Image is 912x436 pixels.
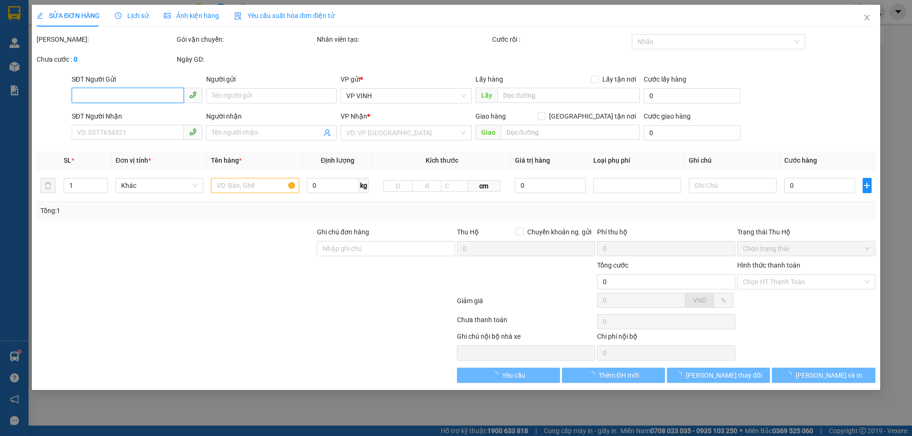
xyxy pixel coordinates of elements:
[40,205,352,216] div: Tổng: 1
[523,227,595,237] span: Chuyển khoản ng. gửi
[515,157,551,164] span: Giá trị hàng
[737,261,800,269] label: Hình thức thanh toán
[863,14,871,21] span: close
[854,5,880,31] button: Close
[37,12,43,19] span: edit
[588,371,598,378] span: loading
[589,151,685,170] th: Loại phụ phí
[457,228,479,236] span: Thu Hộ
[74,56,77,63] b: 0
[456,296,596,312] div: Giảm giá
[359,178,369,193] span: kg
[189,91,197,99] span: phone
[341,112,368,120] span: VP Nhận
[721,297,726,304] span: %
[689,178,777,193] input: Ghi Chú
[863,182,871,189] span: plus
[598,370,639,380] span: Thêm ĐH mới
[412,180,442,192] input: R
[502,370,525,380] span: Yêu cầu
[164,12,171,19] span: picture
[189,128,197,136] span: phone
[693,297,706,304] span: VND
[317,34,490,45] div: Nhân viên tạo:
[737,227,875,237] div: Trạng thái Thu Hộ
[667,368,770,383] button: [PERSON_NAME] thay đổi
[347,89,466,103] span: VP VINH
[475,125,501,140] span: Giao
[321,157,354,164] span: Định lượng
[492,371,502,378] span: loading
[37,54,175,65] div: Chưa cước :
[597,227,735,241] div: Phí thu hộ
[597,331,735,345] div: Chi phí nội bộ
[598,74,640,84] span: Lấy tận nơi
[40,178,56,193] button: delete
[457,331,595,345] div: Ghi chú nội bộ nhà xe
[562,368,665,383] button: Thêm ĐH mới
[177,54,315,65] div: Ngày GD:
[796,370,862,380] span: [PERSON_NAME] và In
[475,75,503,83] span: Lấy hàng
[324,129,332,137] span: user-add
[743,241,870,256] span: Chọn trạng thái
[644,88,741,103] input: Cước lấy hàng
[206,111,337,121] div: Người nhận
[644,75,686,83] label: Cước lấy hàng
[317,228,369,236] label: Ghi chú đơn hàng
[341,74,472,84] div: VP gửi
[685,151,780,170] th: Ghi chú
[383,180,413,192] input: D
[501,125,640,140] input: Dọc đường
[37,12,100,19] span: SỬA ĐƠN HÀNG
[497,88,640,103] input: Dọc đường
[468,180,500,192] span: cm
[72,74,202,84] div: SĐT Người Gửi
[122,178,198,193] span: Khác
[115,12,122,19] span: clock-circle
[475,112,506,120] span: Giao hàng
[644,112,691,120] label: Cước giao hàng
[206,74,337,84] div: Người gửi
[211,178,299,193] input: VD: Bàn, Ghế
[317,241,455,256] input: Ghi chú đơn hàng
[177,34,315,45] div: Gói vận chuyển:
[115,12,149,19] span: Lịch sử
[64,157,71,164] span: SL
[234,12,242,20] img: icon
[441,180,468,192] input: C
[456,315,596,331] div: Chưa thanh toán
[772,368,875,383] button: [PERSON_NAME] và In
[475,88,497,103] span: Lấy
[457,368,560,383] button: Yêu cầu
[785,157,817,164] span: Cước hàng
[211,157,242,164] span: Tên hàng
[72,111,202,121] div: SĐT Người Nhận
[644,125,741,140] input: Cước giao hàng
[426,157,458,164] span: Kích thước
[164,12,219,19] span: Ảnh kiện hàng
[492,34,630,45] div: Cước rồi :
[785,371,796,378] span: loading
[863,178,872,193] button: plus
[234,12,334,19] span: Yêu cầu xuất hóa đơn điện tử
[37,34,175,45] div: [PERSON_NAME]:
[597,261,628,269] span: Tổng cước
[545,111,640,121] span: [GEOGRAPHIC_DATA] tận nơi
[116,157,152,164] span: Đơn vị tính
[686,370,762,380] span: [PERSON_NAME] thay đổi
[675,371,686,378] span: loading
